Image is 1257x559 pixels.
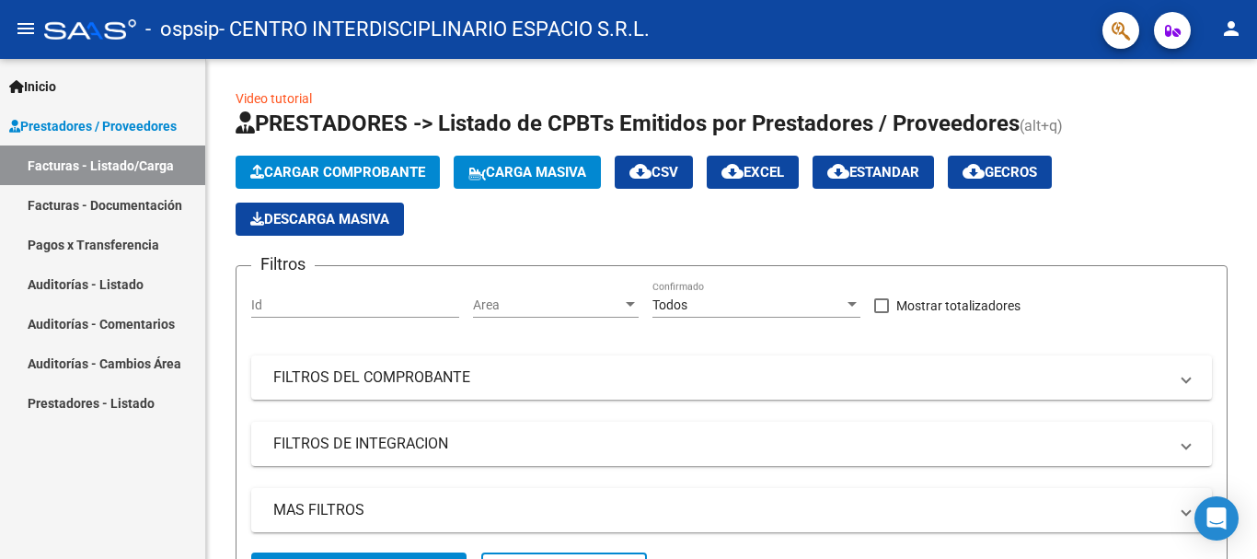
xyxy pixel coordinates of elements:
[1194,496,1239,541] div: Open Intercom Messenger
[721,164,784,181] span: EXCEL
[236,203,404,236] button: Descarga Masiva
[251,422,1212,466] mat-expansion-panel-header: FILTROS DE INTEGRACION
[629,160,652,182] mat-icon: cloud_download
[273,367,1168,388] mat-panel-title: FILTROS DEL COMPROBANTE
[721,160,744,182] mat-icon: cloud_download
[468,164,586,181] span: Carga Masiva
[251,355,1212,400] mat-expansion-panel-header: FILTROS DEL COMPROBANTE
[896,295,1021,317] span: Mostrar totalizadores
[250,164,425,181] span: Cargar Comprobante
[948,156,1052,189] button: Gecros
[9,116,177,136] span: Prestadores / Proveedores
[250,211,389,227] span: Descarga Masiva
[454,156,601,189] button: Carga Masiva
[273,434,1168,454] mat-panel-title: FILTROS DE INTEGRACION
[629,164,678,181] span: CSV
[473,297,622,313] span: Area
[963,164,1037,181] span: Gecros
[827,164,919,181] span: Estandar
[813,156,934,189] button: Estandar
[251,488,1212,532] mat-expansion-panel-header: MAS FILTROS
[219,9,650,50] span: - CENTRO INTERDISCIPLINARIO ESPACIO S.R.L.
[236,111,1020,136] span: PRESTADORES -> Listado de CPBTs Emitidos por Prestadores / Proveedores
[251,251,315,277] h3: Filtros
[236,156,440,189] button: Cargar Comprobante
[1220,17,1242,40] mat-icon: person
[652,297,687,312] span: Todos
[707,156,799,189] button: EXCEL
[273,500,1168,520] mat-panel-title: MAS FILTROS
[827,160,849,182] mat-icon: cloud_download
[145,9,219,50] span: - ospsip
[15,17,37,40] mat-icon: menu
[9,76,56,97] span: Inicio
[615,156,693,189] button: CSV
[1020,117,1063,134] span: (alt+q)
[963,160,985,182] mat-icon: cloud_download
[236,91,312,106] a: Video tutorial
[236,203,404,236] app-download-masive: Descarga masiva de comprobantes (adjuntos)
